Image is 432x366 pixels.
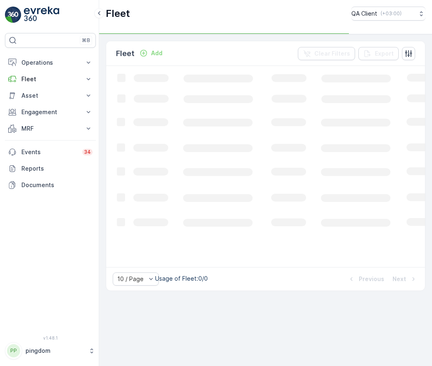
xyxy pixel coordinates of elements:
[5,335,96,340] span: v 1.48.1
[375,49,394,58] p: Export
[392,274,418,284] button: Next
[5,342,96,359] button: PPpingdom
[106,7,130,20] p: Fleet
[5,54,96,71] button: Operations
[381,10,402,17] p: ( +03:00 )
[155,274,208,283] p: Usage of Fleet : 0/0
[5,120,96,137] button: MRF
[5,144,96,160] a: Events34
[82,37,90,44] p: ⌘B
[346,274,385,284] button: Previous
[151,49,163,57] p: Add
[21,181,93,189] p: Documents
[21,75,79,83] p: Fleet
[358,47,399,60] button: Export
[7,344,20,357] div: PP
[359,275,384,283] p: Previous
[21,91,79,100] p: Asset
[5,71,96,87] button: Fleet
[5,87,96,104] button: Asset
[5,104,96,120] button: Engagement
[21,124,79,133] p: MRF
[84,149,91,155] p: 34
[136,48,166,58] button: Add
[5,160,96,177] a: Reports
[21,59,79,67] p: Operations
[21,164,93,173] p: Reports
[314,49,350,58] p: Clear Filters
[351,7,425,21] button: QA Client(+03:00)
[116,48,135,59] p: Fleet
[24,7,59,23] img: logo_light-DOdMpM7g.png
[21,108,79,116] p: Engagement
[351,9,377,18] p: QA Client
[26,347,84,355] p: pingdom
[298,47,355,60] button: Clear Filters
[393,275,406,283] p: Next
[21,148,77,156] p: Events
[5,177,96,193] a: Documents
[5,7,21,23] img: logo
